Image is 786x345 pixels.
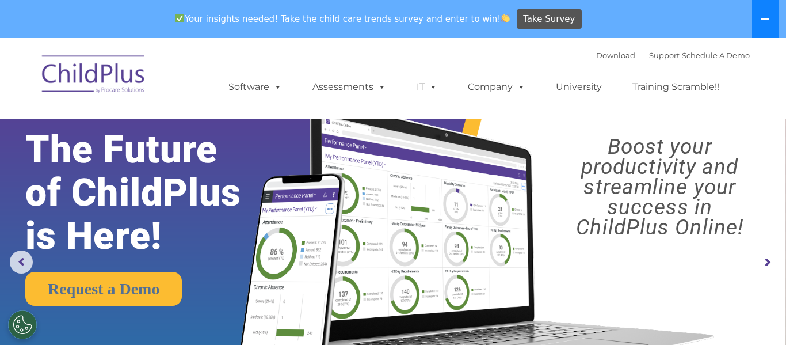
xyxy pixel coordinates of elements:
span: Last name [160,76,195,85]
rs-layer: The Future of ChildPlus is Here! [25,128,276,257]
rs-layer: Boost your productivity and streamline your success in ChildPlus Online! [543,137,776,237]
font: | [596,51,750,60]
button: Cookies Settings [8,310,37,339]
a: Schedule A Demo [682,51,750,60]
a: Support [649,51,680,60]
a: Training Scramble!! [621,75,731,98]
span: Take Survey [523,9,575,29]
span: Phone number [160,123,209,132]
img: 👏 [501,14,510,22]
img: ChildPlus by Procare Solutions [36,47,151,105]
a: Download [596,51,635,60]
img: ✅ [175,14,184,22]
a: Assessments [301,75,398,98]
a: Software [217,75,293,98]
a: IT [405,75,449,98]
a: Take Survey [517,9,582,29]
a: Company [456,75,537,98]
span: Your insights needed! Take the child care trends survey and enter to win! [170,7,515,30]
a: Request a Demo [25,272,182,306]
a: University [544,75,613,98]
